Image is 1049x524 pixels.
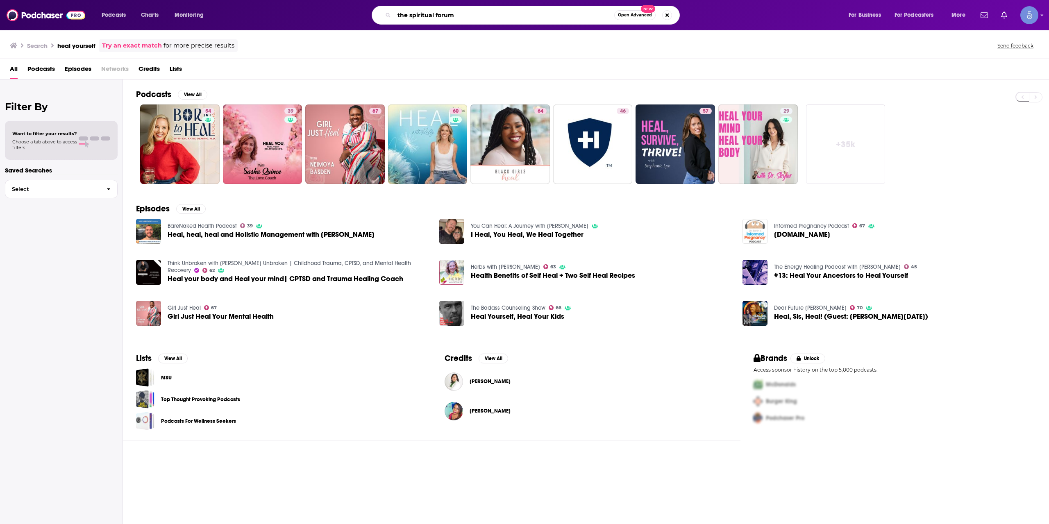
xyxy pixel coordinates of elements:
button: open menu [889,9,946,22]
img: First Pro Logo [750,376,766,393]
span: Podcasts [27,62,55,79]
span: for more precise results [163,41,234,50]
a: 54 [202,108,214,114]
h3: heal yourself [57,42,95,50]
a: 67 [305,104,385,184]
a: 46 [617,108,629,114]
button: View All [176,204,206,214]
a: Try an exact match [102,41,162,50]
a: Heal Yourself, Heal Your Kids [471,313,564,320]
span: MSU [136,368,154,387]
img: Health Benefits of Self Heal + Two Self Heal Recipes [439,260,464,285]
a: Dear Future Wifey [774,304,847,311]
a: Charts [136,9,163,22]
a: Heal, Sis, Heal! (Guest: Brittainy Noel) [774,313,928,320]
a: 64 [470,104,550,184]
span: 62 [209,269,215,272]
a: The Badass Counseling Show [471,304,545,311]
span: McDonalds [766,381,796,388]
a: The Energy Healing Podcast with Dr. Katharina Johnson [774,263,901,270]
a: Heal your body and Heal your mind| CPTSD and Trauma Healing Coach [168,275,403,282]
span: Networks [101,62,129,79]
a: 39 [284,108,297,114]
a: All [10,62,18,79]
span: [PERSON_NAME] [470,408,511,414]
span: 66 [556,306,561,310]
img: Third Pro Logo [750,410,766,426]
span: [DOMAIN_NAME] [774,231,830,238]
span: Logged in as Spiral5-G1 [1020,6,1038,24]
p: Access sponsor history on the top 5,000 podcasts. [754,367,1036,373]
a: You Can Heal: A Journey with Tamela [471,222,588,229]
a: Girl Just Heal Your Mental Health [168,313,274,320]
a: BareNaked Health Podcast [168,222,237,229]
img: Heal your body and Heal your mind| CPTSD and Trauma Healing Coach [136,260,161,285]
button: Send feedback [995,42,1036,49]
h2: Brands [754,353,788,363]
a: Podchaser - Follow, Share and Rate Podcasts [7,7,85,23]
a: Informed Pregnancy Podcast [774,222,849,229]
a: CreditsView All [445,353,508,363]
a: Heal.com [742,219,767,244]
img: #13: Heal Your Ancestors to Heal Yourself [742,260,767,285]
a: Lists [170,62,182,79]
span: Open Advanced [618,13,652,17]
a: Top Thought Provoking Podcasts [136,390,154,408]
span: Burger King [766,398,797,405]
a: 60 [388,104,468,184]
h2: Lists [136,353,152,363]
a: Credits [139,62,160,79]
a: 70 [850,305,863,310]
a: 57 [636,104,715,184]
button: Dr. Anh NguyenDr. Anh Nguyen [445,368,727,395]
img: Cleopatra Jade [445,402,463,420]
a: MSU [161,373,172,382]
span: I Heal, You Heal, We Heal Together [471,231,584,238]
span: Select [5,186,100,192]
img: Heal, heal, heal and Holistic Management with Abbey Smith [136,219,161,244]
span: 67 [859,224,865,228]
span: 54 [205,107,211,116]
span: 46 [620,107,626,116]
img: Heal, Sis, Heal! (Guest: Brittainy Noel) [742,301,767,326]
span: 39 [288,107,293,116]
a: 64 [534,108,547,114]
input: Search podcasts, credits, & more... [394,9,614,22]
h2: Episodes [136,204,170,214]
a: Top Thought Provoking Podcasts [161,395,240,404]
a: 54 [140,104,220,184]
button: View All [178,90,207,100]
span: 60 [453,107,459,116]
a: 67 [369,108,381,114]
h2: Filter By [5,101,118,113]
span: 70 [857,306,863,310]
a: 60 [450,108,462,114]
a: Cleopatra Jade [470,408,511,414]
span: Episodes [65,62,91,79]
span: Heal, heal, heal and Holistic Management with [PERSON_NAME] [168,231,375,238]
h2: Credits [445,353,472,363]
a: Girl Just Heal Your Mental Health [136,301,161,326]
img: Heal Yourself, Heal Your Kids [439,301,464,326]
span: 63 [550,265,556,269]
img: I Heal, You Heal, We Heal Together [439,219,464,244]
img: Dr. Anh Nguyen [445,372,463,391]
h2: Podcasts [136,89,171,100]
a: Podcasts For Wellness Seekers [136,412,154,430]
a: 29 [780,108,792,114]
span: Want to filter your results? [12,131,77,136]
span: Choose a tab above to access filters. [12,139,77,150]
a: 67 [852,223,865,228]
button: open menu [169,9,214,22]
span: 29 [783,107,789,116]
a: EpisodesView All [136,204,206,214]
